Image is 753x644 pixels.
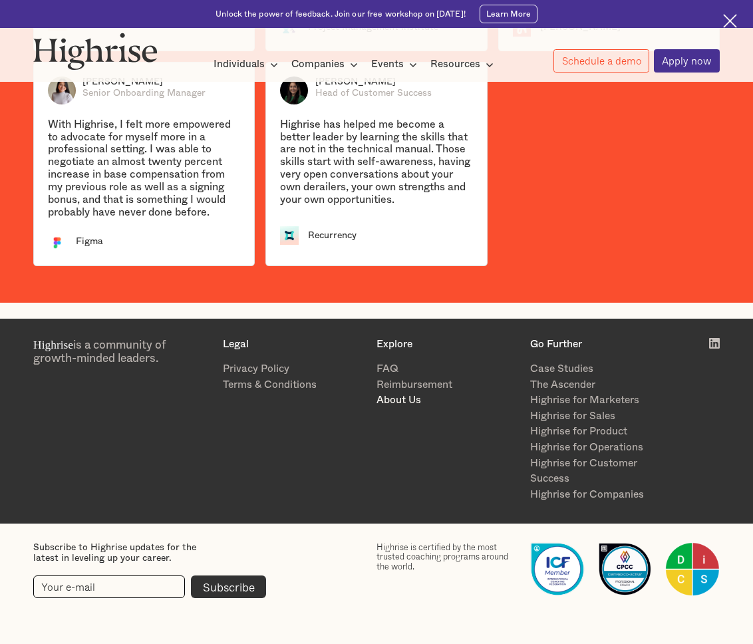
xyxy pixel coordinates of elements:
input: Subscribe [191,575,266,597]
span: Highrise [33,338,73,351]
a: Reimbursement [376,377,519,393]
div: Individuals [214,57,282,73]
a: Highrise for Sales [530,408,673,424]
div: Figma [76,236,103,247]
div: With Highrise, I felt more empowered to advocate for myself more in a professional setting. I was... [48,118,240,219]
img: Highrise logo [33,33,158,70]
a: About Us [376,393,519,408]
a: Schedule a demo [553,49,649,72]
div: Head of Customer Success [315,88,432,99]
div: Go Further [530,338,673,351]
a: Highrise for Marketers [530,393,673,408]
form: current-footer-subscribe-form [33,575,266,597]
a: Highrise for Product [530,424,673,440]
a: Terms & Conditions [223,377,365,393]
img: White LinkedIn logo [709,338,720,349]
div: Legal [223,338,365,351]
div: Events [371,57,421,73]
div: [PERSON_NAME] [82,77,206,88]
input: Your e-mail [33,575,185,597]
div: Recurrency [308,230,357,241]
a: Apply now [654,49,720,73]
div: Events [371,57,404,73]
div: Highrise is certified by the most trusted coaching programs around the world. [376,542,519,571]
a: Highrise for Customer Success [530,456,673,487]
div: Resources [430,57,480,73]
a: Learn More [480,5,537,23]
a: Highrise for Operations [530,440,673,456]
div: Companies [291,57,345,73]
div: Companies [291,57,362,73]
div: Subscribe to Highrise updates for the latest in leveling up your career. [33,542,219,564]
div: Highrise has helped me become a better leader by learning the skills that are not in the technica... [280,118,472,206]
div: [PERSON_NAME] [315,77,432,88]
a: The Ascender [530,377,673,393]
div: Explore [376,338,519,351]
a: Privacy Policy [223,361,365,377]
div: Senior Onboarding Manager [82,88,206,99]
div: Resources [430,57,498,73]
div: Individuals [214,57,265,73]
div: is a community of growth-minded leaders. [33,338,211,366]
a: Highrise for Companies [530,487,673,503]
a: FAQ [376,361,519,377]
a: Case Studies [530,361,673,377]
div: Unlock the power of feedback. Join our free workshop on [DATE]! [216,9,466,20]
img: Cross icon [723,14,737,28]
